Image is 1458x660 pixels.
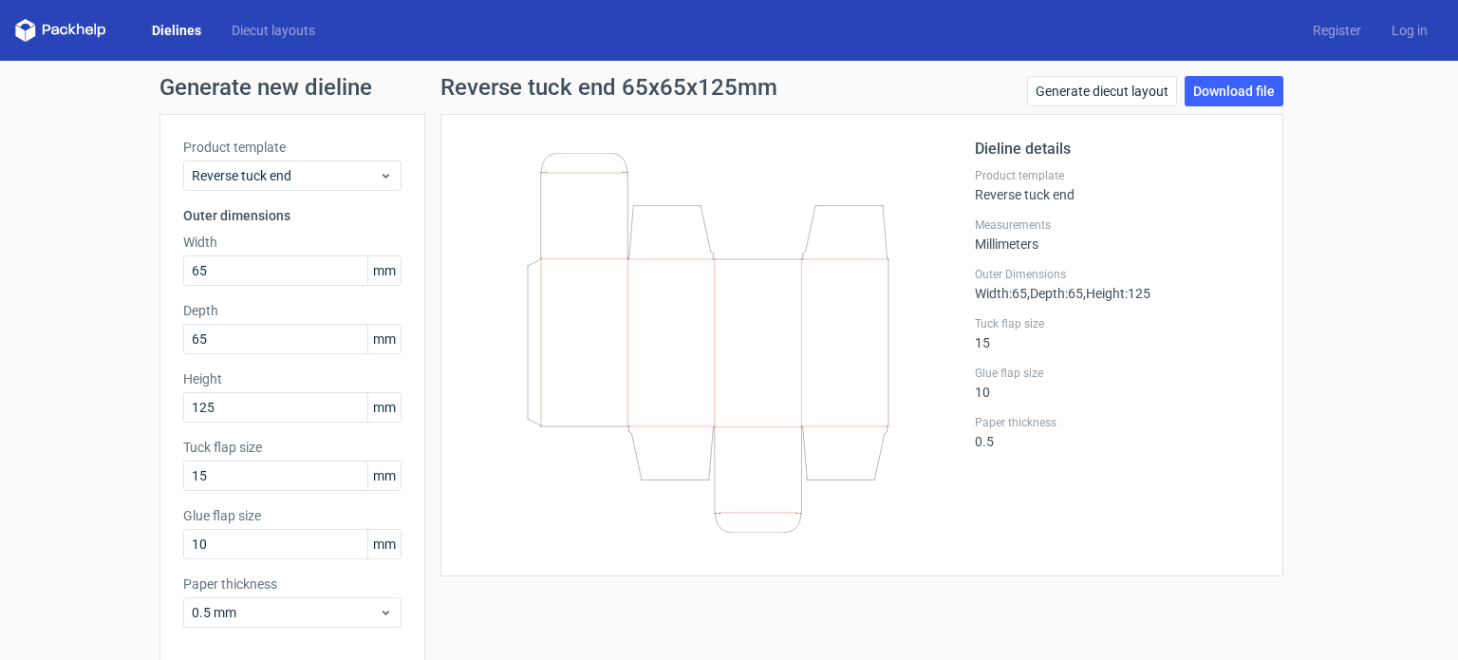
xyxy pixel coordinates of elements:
[975,415,1260,449] div: 0.5
[975,286,1027,301] span: Width : 65
[1083,286,1150,301] span: , Height : 125
[1027,286,1083,301] span: , Depth : 65
[975,316,1260,331] label: Tuck flap size
[367,530,401,558] span: mm
[137,21,216,40] a: Dielines
[192,166,379,185] span: Reverse tuck end
[367,256,401,285] span: mm
[975,267,1260,282] label: Outer Dimensions
[975,168,1260,183] label: Product template
[192,603,379,622] span: 0.5 mm
[1376,21,1443,40] a: Log in
[975,217,1260,252] div: Millimeters
[975,366,1260,381] label: Glue flap size
[1298,21,1376,40] a: Register
[975,168,1260,202] div: Reverse tuck end
[183,369,402,388] label: Height
[975,415,1260,430] label: Paper thickness
[367,393,401,422] span: mm
[1027,76,1177,106] a: Generate diecut layout
[1185,76,1283,106] a: Download file
[216,21,330,40] a: Diecut layouts
[183,138,402,157] label: Product template
[367,462,401,490] span: mm
[183,233,402,252] label: Width
[440,76,777,99] h1: Reverse tuck end 65x65x125mm
[183,506,402,525] label: Glue flap size
[975,217,1260,233] label: Measurements
[183,575,402,594] label: Paper thickness
[183,206,402,225] h3: Outer dimensions
[183,438,402,457] label: Tuck flap size
[159,76,1299,99] h1: Generate new dieline
[367,325,401,353] span: mm
[183,301,402,320] label: Depth
[975,138,1260,160] h2: Dieline details
[975,366,1260,400] div: 10
[975,316,1260,350] div: 15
